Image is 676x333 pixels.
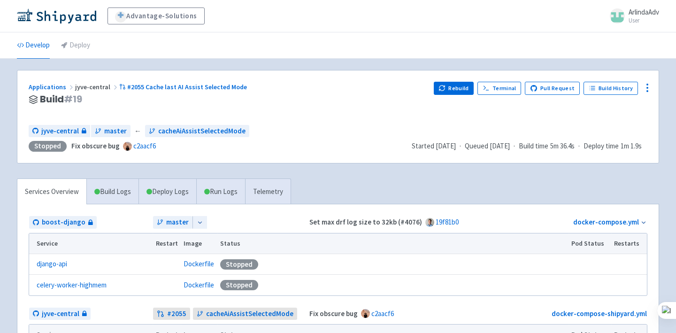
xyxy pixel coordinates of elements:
a: Deploy [61,32,90,59]
span: # 19 [64,93,82,106]
th: Restart [153,233,181,254]
span: jyve-central [41,126,79,137]
div: Stopped [220,259,258,270]
img: Shipyard logo [17,8,96,23]
a: Pull Request [525,82,580,95]
a: Build History [584,82,638,95]
span: master [166,217,189,228]
a: #2055 Cache last AI Assist Selected Mode [119,83,248,91]
a: docker-compose-shipyard.yml [552,309,647,318]
th: Service [29,233,153,254]
strong: Fix obscure bug [71,141,120,150]
div: Stopped [29,141,67,152]
a: celery-worker-highmem [37,280,107,291]
a: Dockerfile [184,280,214,289]
a: c2aacf6 [371,309,394,318]
span: cacheAiAssistSelectedMode [206,309,293,319]
a: Services Overview [17,179,86,205]
a: Applications [29,83,75,91]
a: django-api [37,259,67,270]
a: Terminal [477,82,521,95]
a: cacheAiAssistSelectedMode [193,308,297,320]
a: c2aacf6 [133,141,156,150]
th: Restarts [611,233,647,254]
th: Image [181,233,217,254]
a: Build Logs [87,179,138,205]
div: Stopped [220,280,258,290]
span: ArlindaAdv [629,8,659,16]
a: Dockerfile [184,259,214,268]
span: Started [412,141,456,150]
span: jyve-central [42,309,79,319]
small: User [629,17,659,23]
strong: # 2055 [167,309,186,319]
a: Telemetry [245,179,291,205]
time: [DATE] [490,141,510,150]
th: Pod Status [568,233,611,254]
th: Status [217,233,568,254]
a: Run Logs [196,179,245,205]
span: cacheAiAssistSelectedMode [158,126,246,137]
button: Rebuild [434,82,474,95]
a: #2055 [153,308,190,320]
div: · · · [412,141,647,152]
a: master [91,125,131,138]
a: Develop [17,32,50,59]
a: master [153,216,192,229]
a: docker-compose.yml [573,217,639,226]
strong: Set max drf log size to 32kb (#4076) [309,217,422,226]
strong: Fix obscure bug [309,309,358,318]
a: Advantage-Solutions [108,8,205,24]
span: jyve-central [75,83,119,91]
a: jyve-central [29,308,91,320]
time: [DATE] [436,141,456,150]
a: cacheAiAssistSelectedMode [145,125,249,138]
span: boost-django [42,217,85,228]
a: boost-django [29,216,97,229]
span: Build [40,94,82,105]
a: jyve-central [29,125,90,138]
span: 1m 1.9s [621,141,642,152]
a: 19f81b0 [436,217,459,226]
span: ← [134,126,141,137]
a: ArlindaAdv User [604,8,659,23]
span: 5m 36.4s [550,141,575,152]
span: Build time [519,141,548,152]
a: Deploy Logs [138,179,196,205]
span: Deploy time [584,141,619,152]
span: Queued [465,141,510,150]
span: master [104,126,127,137]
